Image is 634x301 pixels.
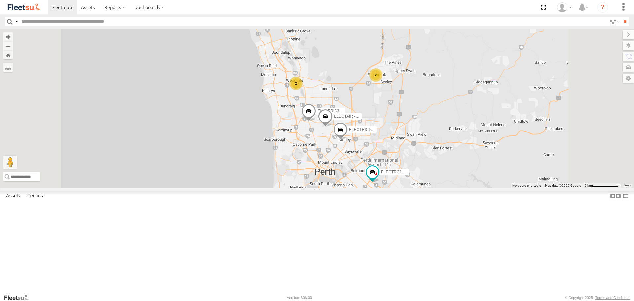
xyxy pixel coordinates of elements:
[565,296,630,300] div: © Copyright 2025 -
[24,192,46,201] label: Fences
[334,114,367,119] span: ELECTAIR - Riaan
[624,184,631,187] a: Terms (opens in new tab)
[609,191,616,201] label: Dock Summary Table to the Left
[623,74,634,83] label: Map Settings
[555,2,574,12] div: Wayne Betts
[595,296,630,300] a: Terms and Conditions
[545,184,581,187] span: Map data ©2025 Google
[585,184,592,187] span: 5 km
[3,192,23,201] label: Assets
[289,77,302,90] div: 2
[349,128,407,132] span: ELECTRIC9 - [PERSON_NAME]
[3,63,13,72] label: Measure
[3,51,13,59] button: Zoom Home
[287,296,312,300] div: Version: 306.00
[3,41,13,51] button: Zoom out
[512,183,541,188] button: Keyboard shortcuts
[607,17,621,26] label: Search Filter Options
[616,191,622,201] label: Dock Summary Table to the Right
[597,2,608,13] i: ?
[369,68,382,82] div: 2
[317,109,375,114] span: ELECTRIC3 - [PERSON_NAME]
[622,191,629,201] label: Hide Summary Table
[4,294,34,301] a: Visit our Website
[14,17,19,26] label: Search Query
[7,3,41,12] img: fleetsu-logo-horizontal.svg
[3,32,13,41] button: Zoom in
[583,183,621,188] button: Map Scale: 5 km per 77 pixels
[381,170,440,175] span: ELECTRC16 - [PERSON_NAME]
[3,156,17,169] button: Drag Pegman onto the map to open Street View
